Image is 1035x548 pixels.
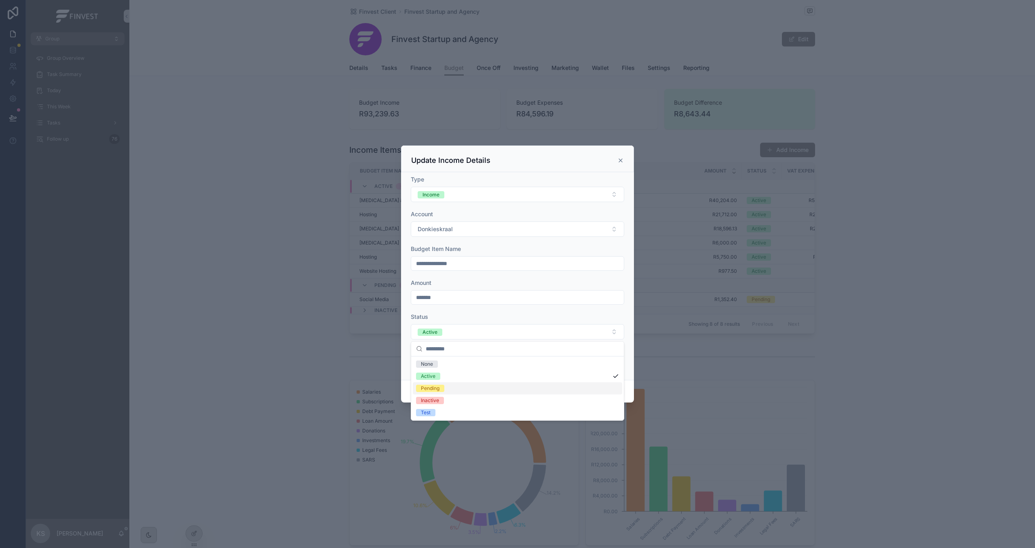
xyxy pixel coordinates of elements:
span: Status [411,313,428,320]
div: Suggestions [411,356,624,420]
button: Select Button [411,187,624,202]
div: Inactive [421,397,439,404]
span: Account [411,211,433,217]
span: Donkieskraal [418,225,453,233]
div: Test [421,409,431,416]
span: Type [411,176,424,183]
div: Active [422,329,437,336]
div: None [421,360,433,368]
div: Pending [421,385,439,392]
button: Select Button [411,221,624,237]
div: Income [422,191,439,198]
span: Amount [411,279,431,286]
span: Budget Item Name [411,245,461,252]
h3: Update Income Details [411,156,490,165]
button: Select Button [411,324,624,339]
div: Active [421,373,435,380]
